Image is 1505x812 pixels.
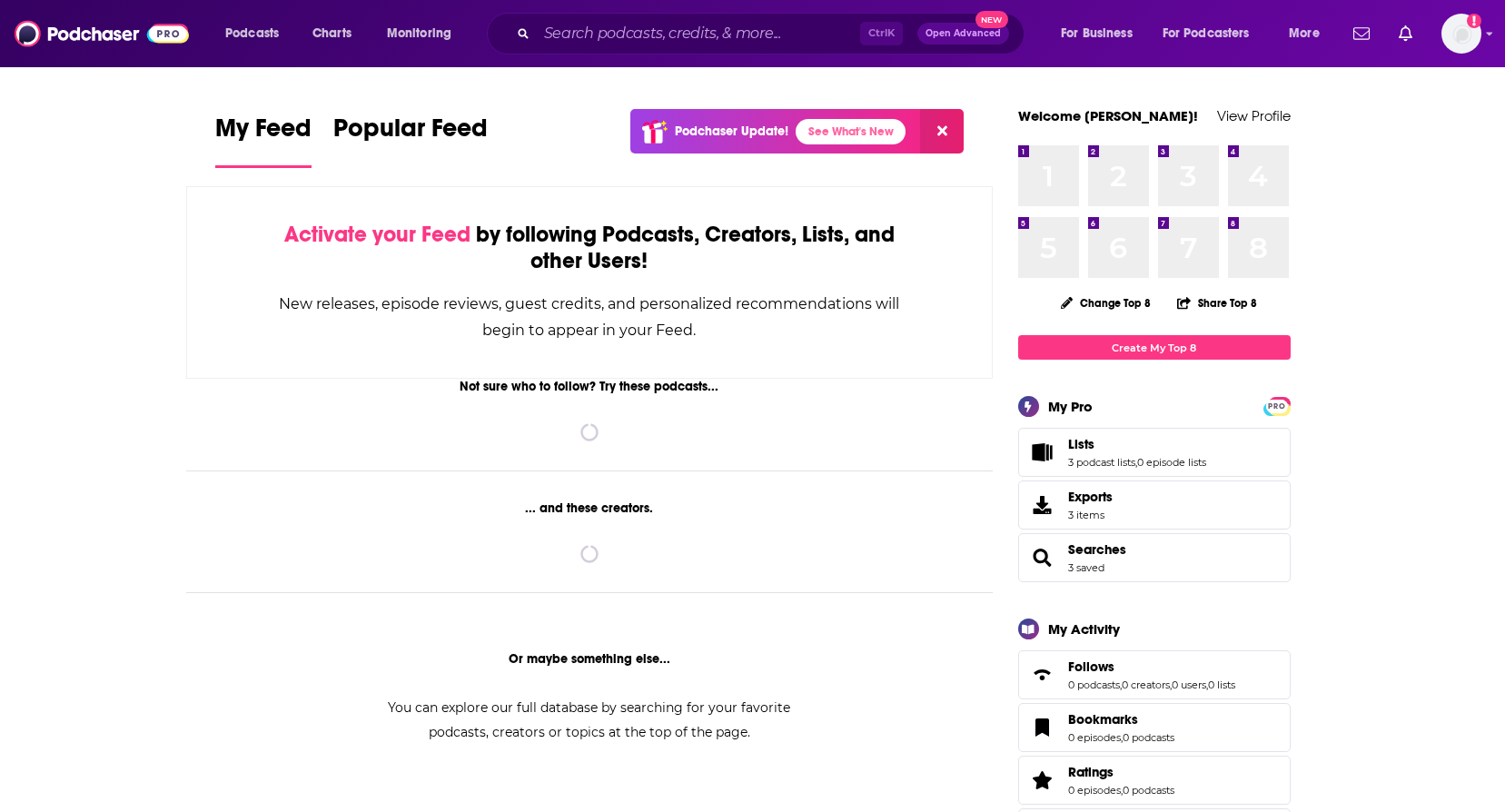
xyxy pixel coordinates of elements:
[312,21,351,46] span: Charts
[225,21,279,46] span: Podcasts
[213,19,302,48] button: open menu
[15,16,189,51] img: Podchaser - Follow, Share and Rate Podcasts
[1441,14,1481,54] button: Show profile menu
[186,500,994,516] div: ... and these creators.
[1025,662,1061,688] a: Follows
[1025,545,1061,570] a: Searches
[284,221,470,248] span: Activate your Feed
[1123,731,1174,744] a: 0 podcasts
[1048,19,1155,48] button: open menu
[1018,756,1291,805] span: Ratings
[796,119,906,144] a: See What's New
[333,113,488,154] span: Popular Feed
[387,21,451,46] span: Monitoring
[1068,711,1138,728] span: Bookmarks
[333,113,488,168] a: Popular Feed
[537,19,860,48] input: Search podcasts, credits, & more...
[1018,703,1291,752] span: Bookmarks
[504,13,1042,54] div: Search podcasts, credits, & more...
[1068,764,1174,780] a: Ratings
[1172,678,1206,691] a: 0 users
[1135,456,1137,469] span: ,
[278,291,902,343] div: New releases, episode reviews, guest credits, and personalized recommendations will begin to appe...
[1068,659,1235,675] a: Follows
[1208,678,1235,691] a: 0 lists
[1391,18,1420,49] a: Show notifications dropdown
[1061,21,1133,46] span: For Business
[1068,784,1121,797] a: 0 episodes
[366,696,813,745] div: You can explore our full database by searching for your favorite podcasts, creators or topics at ...
[675,124,788,139] p: Podchaser Update!
[1018,428,1291,477] span: Lists
[1025,492,1061,518] span: Exports
[1206,678,1208,691] span: ,
[1120,678,1122,691] span: ,
[1068,711,1174,728] a: Bookmarks
[1025,715,1061,740] a: Bookmarks
[1121,784,1123,797] span: ,
[1289,21,1320,46] span: More
[1048,398,1093,415] div: My Pro
[1346,18,1377,49] a: Show notifications dropdown
[1068,764,1114,780] span: Ratings
[860,22,903,45] span: Ctrl K
[1068,731,1121,744] a: 0 episodes
[1123,784,1174,797] a: 0 podcasts
[1068,489,1113,505] span: Exports
[1048,620,1120,638] div: My Activity
[1068,659,1114,675] span: Follows
[215,113,312,168] a: My Feed
[1137,456,1206,469] a: 0 episode lists
[1266,400,1288,413] span: PRO
[278,222,902,274] div: by following Podcasts, Creators, Lists, and other Users!
[215,113,312,154] span: My Feed
[1163,21,1250,46] span: For Podcasters
[1122,678,1170,691] a: 0 creators
[1170,678,1172,691] span: ,
[1441,14,1481,54] img: User Profile
[1050,292,1163,314] button: Change Top 8
[1276,19,1342,48] button: open menu
[1121,731,1123,744] span: ,
[1266,399,1288,412] a: PRO
[1217,107,1291,124] a: View Profile
[1068,456,1135,469] a: 3 podcast lists
[1018,480,1291,530] a: Exports
[1068,561,1104,574] a: 3 saved
[1068,436,1094,452] span: Lists
[1176,285,1258,321] button: Share Top 8
[186,651,994,667] div: Or maybe something else...
[1018,335,1291,360] a: Create My Top 8
[1151,19,1276,48] button: open menu
[1068,436,1206,452] a: Lists
[374,19,475,48] button: open menu
[1068,509,1113,521] span: 3 items
[975,11,1008,28] span: New
[1025,440,1061,465] a: Lists
[1068,678,1120,691] a: 0 podcasts
[1467,14,1481,28] svg: Add a profile image
[917,23,1009,45] button: Open AdvancedNew
[1018,650,1291,699] span: Follows
[1068,541,1126,558] a: Searches
[1441,14,1481,54] span: Logged in as molly.burgoyne
[301,19,362,48] a: Charts
[1025,767,1061,793] a: Ratings
[926,29,1001,38] span: Open Advanced
[1018,107,1198,124] a: Welcome [PERSON_NAME]!
[1018,533,1291,582] span: Searches
[186,379,994,394] div: Not sure who to follow? Try these podcasts...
